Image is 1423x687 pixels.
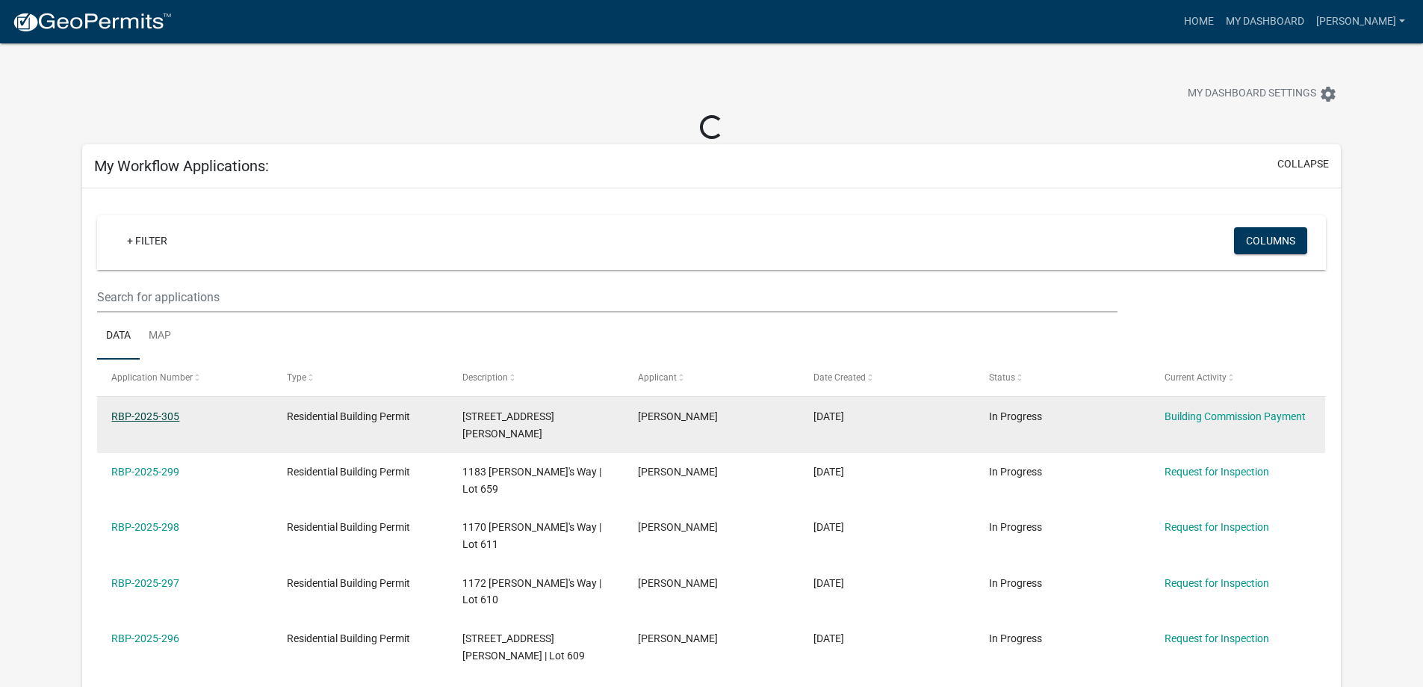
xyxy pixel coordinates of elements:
span: Residential Building Permit [287,410,410,422]
a: RBP-2025-297 [111,577,179,589]
span: Stacy [638,632,718,644]
span: Date Created [813,372,866,383]
a: Home [1178,7,1220,36]
a: Building Commission Payment [1165,410,1306,422]
span: My Dashboard Settings [1188,85,1316,103]
a: [PERSON_NAME] [1310,7,1411,36]
h5: My Workflow Applications: [94,157,269,175]
span: 1174 Dustin's Way | Lot 609 [462,632,585,662]
datatable-header-cell: Type [273,360,448,395]
span: Type [287,372,306,383]
datatable-header-cell: Description [448,360,624,395]
span: Application Number [111,372,193,383]
span: In Progress [989,632,1042,644]
a: Data [97,312,140,360]
span: Current Activity [1165,372,1227,383]
span: Stacy [638,410,718,422]
span: In Progress [989,410,1042,422]
button: collapse [1277,156,1329,172]
button: My Dashboard Settingssettings [1176,79,1349,108]
a: Request for Inspection [1165,577,1269,589]
span: Stacy [638,521,718,533]
span: 08/07/2025 [813,466,844,478]
span: In Progress [989,466,1042,478]
i: settings [1319,85,1337,103]
a: Request for Inspection [1165,466,1269,478]
span: 1170 Dustin's Way | Lot 611 [462,521,601,550]
datatable-header-cell: Date Created [799,360,975,395]
a: My Dashboard [1220,7,1310,36]
a: RBP-2025-299 [111,466,179,478]
datatable-header-cell: Current Activity [1150,360,1325,395]
span: 1183 Dustin's Way | Lot 659 [462,466,601,495]
a: Map [140,312,180,360]
span: Stacy [638,466,718,478]
span: 1166 Dustin's Way | Lot 613 [462,410,554,440]
button: Columns [1234,227,1307,254]
a: RBP-2025-296 [111,632,179,644]
span: 08/07/2025 [813,632,844,644]
span: Stacy [638,577,718,589]
a: Request for Inspection [1165,521,1269,533]
a: RBP-2025-298 [111,521,179,533]
datatable-header-cell: Application Number [97,360,273,395]
a: + Filter [115,227,179,254]
span: 08/11/2025 [813,410,844,422]
span: Residential Building Permit [287,521,410,533]
datatable-header-cell: Applicant [624,360,799,395]
span: In Progress [989,577,1042,589]
span: In Progress [989,521,1042,533]
span: 1172 Dustin's Way | Lot 610 [462,577,601,606]
datatable-header-cell: Status [974,360,1150,395]
span: Residential Building Permit [287,632,410,644]
span: Description [462,372,508,383]
a: RBP-2025-305 [111,410,179,422]
span: 08/07/2025 [813,521,844,533]
input: Search for applications [97,282,1117,312]
span: Residential Building Permit [287,577,410,589]
span: Status [989,372,1015,383]
span: Residential Building Permit [287,466,410,478]
a: Request for Inspection [1165,632,1269,644]
span: Applicant [638,372,677,383]
span: 08/07/2025 [813,577,844,589]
